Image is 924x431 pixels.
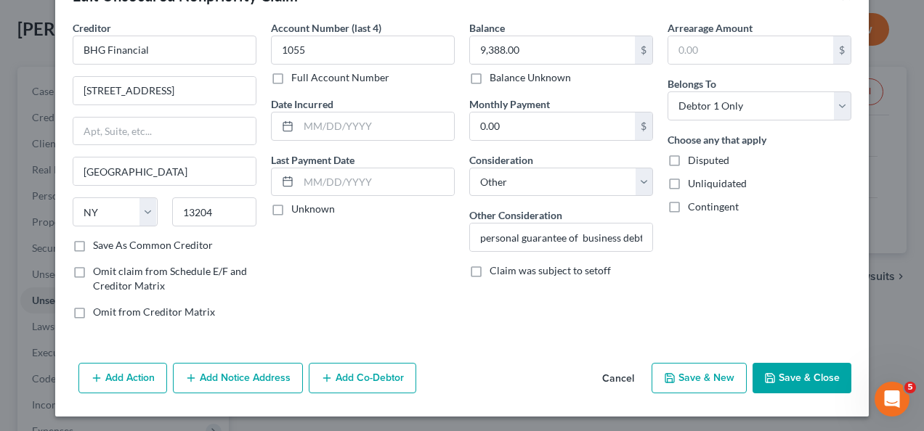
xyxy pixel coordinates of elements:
[490,264,611,276] span: Claim was subject to setoff
[73,36,256,65] input: Search creditor by name...
[668,132,766,147] label: Choose any that apply
[470,36,635,64] input: 0.00
[688,154,729,166] span: Disputed
[299,112,454,140] input: MM/DD/YYYY
[93,238,213,253] label: Save As Common Creditor
[172,197,257,226] input: Enter zip...
[271,152,354,168] label: Last Payment Date
[591,364,646,393] button: Cancel
[635,36,652,64] div: $
[469,20,505,36] label: Balance
[469,208,562,223] label: Other Consideration
[173,363,303,393] button: Add Notice Address
[875,382,909,416] iframe: Intercom live chat
[309,363,416,393] button: Add Co-Debtor
[291,202,335,216] label: Unknown
[470,223,652,251] input: Specify...
[688,200,739,213] span: Contingent
[93,305,215,318] span: Omit from Creditor Matrix
[78,363,167,393] button: Add Action
[271,36,455,65] input: XXXX
[73,118,256,145] input: Apt, Suite, etc...
[753,363,851,393] button: Save & Close
[668,36,833,64] input: 0.00
[688,177,747,189] span: Unliquidated
[904,382,916,393] span: 5
[73,22,111,34] span: Creditor
[470,112,635,140] input: 0.00
[299,168,454,196] input: MM/DD/YYYY
[490,70,571,85] label: Balance Unknown
[93,265,247,292] span: Omit claim from Schedule E/F and Creditor Matrix
[73,157,256,185] input: Enter city...
[469,97,550,112] label: Monthly Payment
[469,152,533,168] label: Consideration
[271,97,333,112] label: Date Incurred
[635,112,652,140] div: $
[73,77,256,104] input: Enter address...
[652,363,747,393] button: Save & New
[291,70,389,85] label: Full Account Number
[833,36,851,64] div: $
[668,78,716,90] span: Belongs To
[271,20,381,36] label: Account Number (last 4)
[668,20,753,36] label: Arrearage Amount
